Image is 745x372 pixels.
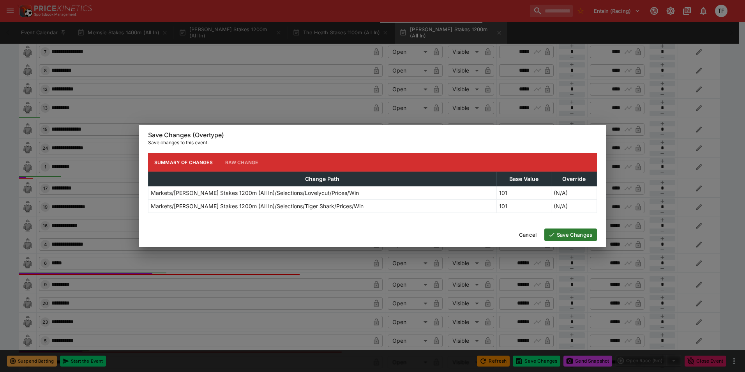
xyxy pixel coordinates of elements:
[544,229,597,241] button: Save Changes
[551,172,597,186] th: Override
[151,202,364,210] p: Markets/[PERSON_NAME] Stakes 1200m (All In)/Selections/Tiger Shark/Prices/Win
[496,186,551,200] td: 101
[148,153,219,172] button: Summary of Changes
[551,200,597,213] td: (N/A)
[219,153,265,172] button: Raw Change
[496,200,551,213] td: 101
[148,131,597,139] h6: Save Changes (Overtype)
[148,172,497,186] th: Change Path
[151,189,359,197] p: Markets/[PERSON_NAME] Stakes 1200m (All In)/Selections/Lovelycut/Prices/Win
[496,172,551,186] th: Base Value
[514,229,541,241] button: Cancel
[551,186,597,200] td: (N/A)
[148,139,597,147] p: Save changes to this event.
